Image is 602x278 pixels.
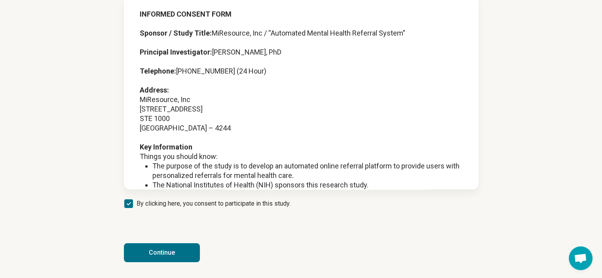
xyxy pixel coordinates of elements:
[140,152,463,161] p: Things you should know:
[152,161,463,180] li: The purpose of the study is to develop an automated online referral platform to provide users wit...
[140,66,463,76] p: [PHONE_NUMBER] (24 Hour)
[140,67,176,75] strong: Telephone:
[124,243,200,262] button: Continue
[140,48,212,56] strong: Principal Investigator:
[569,246,593,270] div: Open chat
[140,29,212,37] strong: Sponsor / Study Title:
[140,10,232,18] strong: INFORMED CONSENT FORM
[140,47,463,57] p: [PERSON_NAME], PhD
[140,28,463,38] p: MiResource, Inc / “Automated Mental Health Referral System”
[140,85,463,133] p: MiResource, Inc [STREET_ADDRESS] STE 1000 [GEOGRAPHIC_DATA] – 4244
[152,180,463,190] li: The National Institutes of Health (NIH) sponsors this research study.
[140,143,192,151] strong: Key Information
[137,199,291,208] span: By clicking here, you consent to participate in this study.
[140,86,169,94] strong: Address:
